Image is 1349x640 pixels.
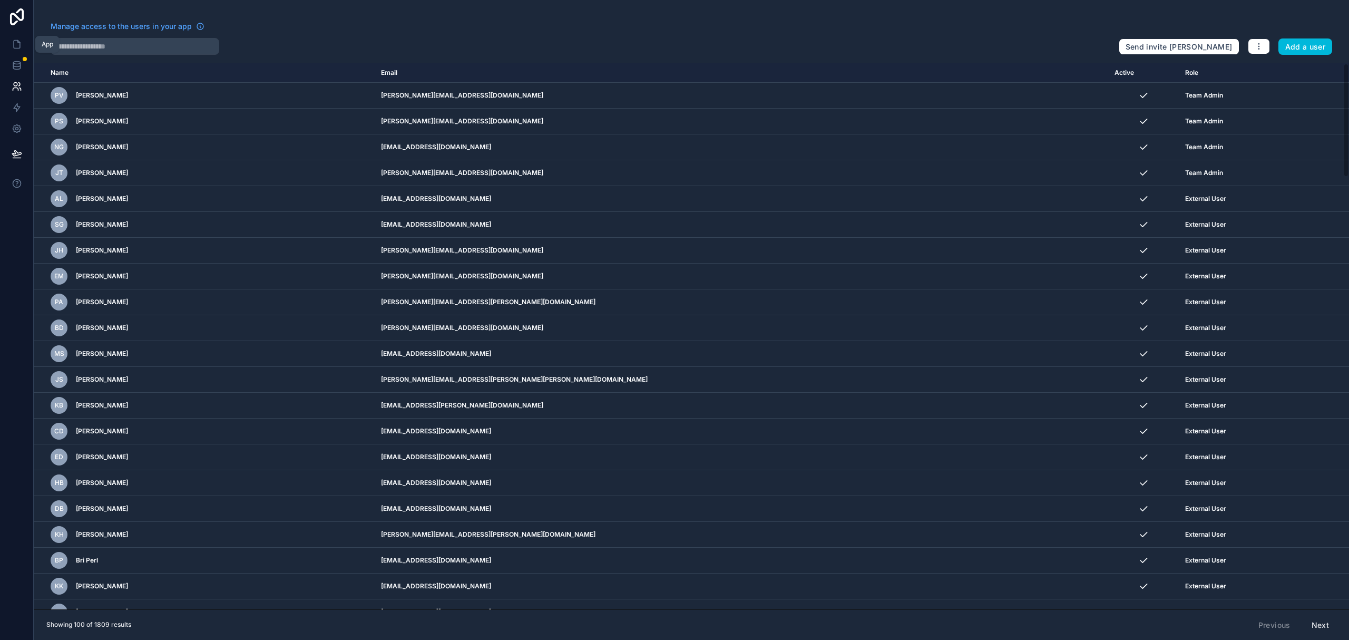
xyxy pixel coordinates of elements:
[375,264,1108,289] td: [PERSON_NAME][EMAIL_ADDRESS][DOMAIN_NAME]
[375,522,1108,548] td: [PERSON_NAME][EMAIL_ADDRESS][PERSON_NAME][DOMAIN_NAME]
[375,238,1108,264] td: [PERSON_NAME][EMAIL_ADDRESS][DOMAIN_NAME]
[54,427,64,435] span: CD
[1119,38,1239,55] button: Send invite [PERSON_NAME]
[375,134,1108,160] td: [EMAIL_ADDRESS][DOMAIN_NAME]
[76,375,128,384] span: [PERSON_NAME]
[375,63,1108,83] th: Email
[76,427,128,435] span: [PERSON_NAME]
[1185,272,1226,280] span: External User
[76,91,128,100] span: [PERSON_NAME]
[375,160,1108,186] td: [PERSON_NAME][EMAIL_ADDRESS][DOMAIN_NAME]
[76,479,128,487] span: [PERSON_NAME]
[76,220,128,229] span: [PERSON_NAME]
[55,195,63,203] span: AL
[55,608,64,616] span: AB
[1185,608,1226,616] span: External User
[76,556,98,565] span: Bri Perl
[76,298,128,306] span: [PERSON_NAME]
[375,186,1108,212] td: [EMAIL_ADDRESS][DOMAIN_NAME]
[1108,63,1179,83] th: Active
[1185,169,1223,177] span: Team Admin
[55,324,64,332] span: BD
[1304,616,1336,634] button: Next
[55,556,63,565] span: BP
[1185,401,1226,410] span: External User
[55,479,64,487] span: HB
[375,444,1108,470] td: [EMAIL_ADDRESS][DOMAIN_NAME]
[55,505,64,513] span: DB
[1185,453,1226,461] span: External User
[55,375,63,384] span: JS
[76,401,128,410] span: [PERSON_NAME]
[375,109,1108,134] td: [PERSON_NAME][EMAIL_ADDRESS][DOMAIN_NAME]
[55,117,63,125] span: PS
[375,367,1108,393] td: [PERSON_NAME][EMAIL_ADDRESS][PERSON_NAME][PERSON_NAME][DOMAIN_NAME]
[76,246,128,255] span: [PERSON_NAME]
[76,350,128,358] span: [PERSON_NAME]
[55,246,63,255] span: JH
[55,530,64,539] span: KH
[1185,427,1226,435] span: External User
[51,21,192,32] span: Manage access to the users in your app
[375,315,1108,341] td: [PERSON_NAME][EMAIL_ADDRESS][DOMAIN_NAME]
[34,63,375,83] th: Name
[76,582,128,590] span: [PERSON_NAME]
[1185,246,1226,255] span: External User
[1185,117,1223,125] span: Team Admin
[76,505,128,513] span: [PERSON_NAME]
[76,324,128,332] span: [PERSON_NAME]
[54,272,64,280] span: EM
[375,393,1108,419] td: [EMAIL_ADDRESS][PERSON_NAME][DOMAIN_NAME]
[42,40,53,49] div: App
[55,220,64,229] span: SG
[34,63,1349,609] div: scrollable content
[1185,530,1226,539] span: External User
[1185,220,1226,229] span: External User
[375,574,1108,599] td: [EMAIL_ADDRESS][DOMAIN_NAME]
[55,401,63,410] span: KB
[375,212,1108,238] td: [EMAIL_ADDRESS][DOMAIN_NAME]
[375,83,1108,109] td: [PERSON_NAME][EMAIL_ADDRESS][DOMAIN_NAME]
[55,169,63,177] span: JT
[55,91,64,100] span: PV
[76,530,128,539] span: [PERSON_NAME]
[1185,298,1226,306] span: External User
[51,21,204,32] a: Manage access to the users in your app
[375,289,1108,315] td: [PERSON_NAME][EMAIL_ADDRESS][PERSON_NAME][DOMAIN_NAME]
[375,548,1108,574] td: [EMAIL_ADDRESS][DOMAIN_NAME]
[1185,556,1226,565] span: External User
[54,350,64,358] span: MS
[46,620,131,629] span: Showing 100 of 1809 results
[55,453,63,461] span: ED
[375,470,1108,496] td: [EMAIL_ADDRESS][DOMAIN_NAME]
[55,298,63,306] span: PA
[375,419,1108,444] td: [EMAIL_ADDRESS][DOMAIN_NAME]
[1185,582,1226,590] span: External User
[76,608,128,616] span: [PERSON_NAME]
[375,599,1108,625] td: [EMAIL_ADDRESS][DOMAIN_NAME]
[1185,91,1223,100] span: Team Admin
[1185,324,1226,332] span: External User
[1185,479,1226,487] span: External User
[55,582,63,590] span: KK
[375,496,1108,522] td: [EMAIL_ADDRESS][DOMAIN_NAME]
[1185,375,1226,384] span: External User
[1185,143,1223,151] span: Team Admin
[1185,505,1226,513] span: External User
[76,272,128,280] span: [PERSON_NAME]
[1179,63,1297,83] th: Role
[1185,195,1226,203] span: External User
[1278,38,1333,55] button: Add a user
[76,169,128,177] span: [PERSON_NAME]
[1185,350,1226,358] span: External User
[76,143,128,151] span: [PERSON_NAME]
[76,117,128,125] span: [PERSON_NAME]
[54,143,64,151] span: NG
[76,195,128,203] span: [PERSON_NAME]
[375,341,1108,367] td: [EMAIL_ADDRESS][DOMAIN_NAME]
[76,453,128,461] span: [PERSON_NAME]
